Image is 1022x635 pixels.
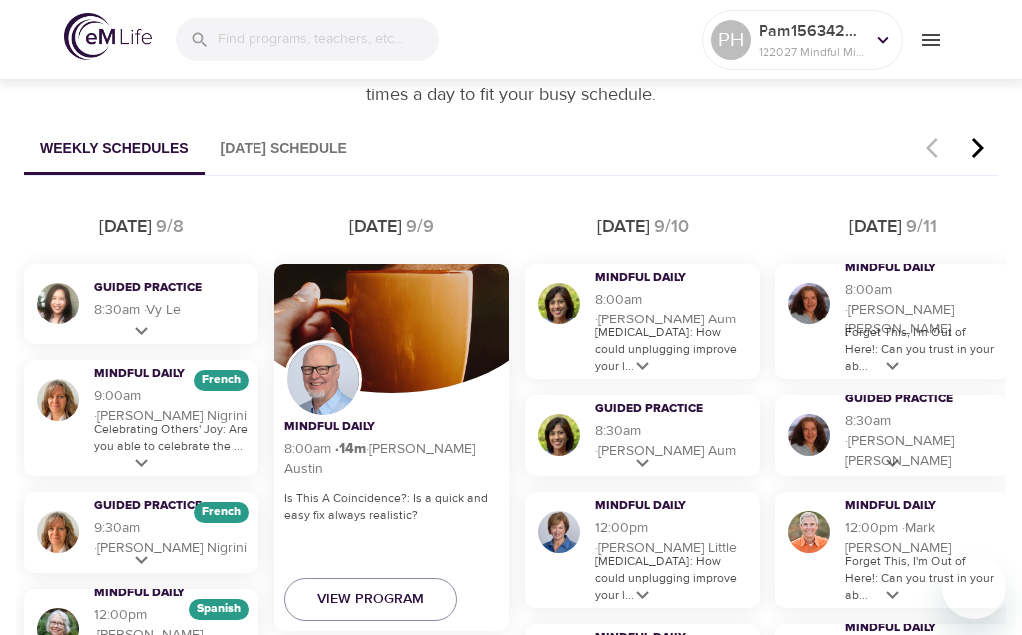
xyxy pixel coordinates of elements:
[94,498,249,515] h3: Guided Practice
[845,518,1000,558] h5: 12:00pm · Mark [PERSON_NAME]
[759,19,864,43] p: Pam1563429713
[94,300,249,319] h5: 8:30am · Vy Le
[711,20,751,60] div: PH
[24,124,205,175] button: Weekly Schedules
[845,260,1000,277] h3: Mindful Daily
[205,124,363,175] button: [DATE] Schedule
[595,401,750,418] h3: Guided Practice
[284,578,457,621] button: View Program
[845,498,1000,515] h3: Mindful Daily
[156,214,184,240] div: 9/8
[189,599,249,620] div: The episodes in this programs will be in Spanish
[845,411,1000,471] h5: 8:30am · [PERSON_NAME] [PERSON_NAME]
[785,411,833,459] img: Cindy Gittleman
[535,508,583,556] img: Kerry Little
[94,585,249,602] h3: Mindful Daily
[194,502,249,523] div: The episodes in this programs will be in French
[845,391,1000,408] h3: Guided Practice
[785,280,833,327] img: Cindy Gittleman
[942,555,1006,619] iframe: Button to launch messaging window
[595,290,750,329] h5: 8:00am · [PERSON_NAME] Aum
[284,419,439,436] h3: Mindful Daily
[906,214,937,240] div: 9/11
[349,214,402,240] div: [DATE]
[654,214,689,240] div: 9/10
[595,498,750,515] h3: Mindful Daily
[759,43,864,61] p: 122027 Mindful Minutes
[595,553,750,604] p: [MEDICAL_DATA]: How could unplugging improve your l...
[34,508,82,556] img: Melissa Nigrini
[849,214,902,240] div: [DATE]
[34,376,82,424] img: Melissa Nigrini
[317,587,424,612] span: View Program
[194,370,249,391] div: The episodes in this programs will be in French
[595,421,750,461] h5: 8:30am · [PERSON_NAME] Aum
[845,324,1000,375] p: Forget This, I'm Out of Here!: Can you trust in your ab...
[335,442,366,456] div: · 14 m
[94,386,249,426] h5: 9:00am · [PERSON_NAME] Nigrini
[94,421,249,455] p: Celebrating Others' Joy: Are you able to celebrate the ...
[595,324,750,375] p: [MEDICAL_DATA]: How could unplugging improve your l...
[535,280,583,327] img: Alisha Aum
[94,280,249,297] h3: Guided Practice
[284,340,362,418] img: Jim Austin
[903,12,958,67] button: menu
[284,490,499,524] p: Is This A Coincidence?: Is a quick and easy fix always realistic?
[94,366,249,383] h3: Mindful Daily
[99,214,152,240] div: [DATE]
[595,270,750,287] h3: Mindful Daily
[535,411,583,459] img: Alisha Aum
[137,54,885,108] p: Explore all the live, daily programs led by our expert mindfulness teachers offered multiple time...
[94,518,249,558] h5: 9:30am · [PERSON_NAME] Nigrini
[218,18,439,61] input: Find programs, teachers, etc...
[595,518,750,558] h5: 12:00pm · [PERSON_NAME] Little
[845,280,1000,339] h5: 8:00am · [PERSON_NAME] [PERSON_NAME]
[597,214,650,240] div: [DATE]
[284,439,499,479] h5: 8:00am · [PERSON_NAME] Austin
[785,508,833,556] img: Mark Pirtle
[64,13,152,60] img: logo
[845,553,1000,604] p: Forget This, I'm Out of Here!: Can you trust in your ab...
[34,280,82,327] img: Vy Le
[406,214,434,240] div: 9/9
